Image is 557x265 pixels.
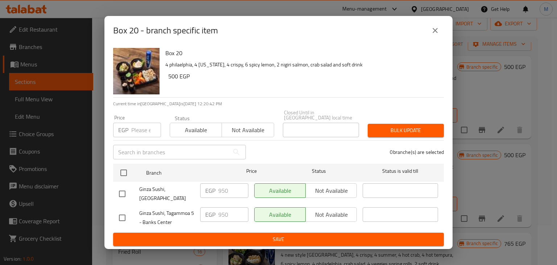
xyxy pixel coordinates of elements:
p: EGP [118,126,128,134]
span: Ginza Sushi, Tagammoa 5 - Banks Center [139,209,194,227]
span: Available [173,125,219,135]
span: Status [281,167,357,176]
span: Status is valid till [363,167,438,176]
button: Available [170,123,222,137]
h2: Box 20 - branch specific item [113,25,218,36]
h6: 500 EGP [168,71,438,81]
span: Price [227,167,276,176]
span: Save [119,235,438,244]
p: 4 philaelphia, 4 [US_STATE], 4 crispy, 6 spicy lemon, 2 nigiri salmon, crab salad and soft drink [165,60,438,69]
span: Not available [225,125,271,135]
span: Ginza Sushi, [GEOGRAPHIC_DATA] [139,185,194,203]
input: Search in branches [113,145,229,159]
span: Branch [146,168,222,178]
p: EGP [205,210,215,219]
button: close [426,22,444,39]
p: 0 branche(s) are selected [390,148,444,156]
p: Current time in [GEOGRAPHIC_DATA] is [DATE] 12:20:42 PM [113,101,444,107]
img: Box 20 [113,48,160,94]
button: Not available [222,123,274,137]
button: Bulk update [368,124,444,137]
input: Please enter price [218,183,248,198]
p: EGP [205,186,215,195]
button: Save [113,233,444,246]
input: Please enter price [131,123,161,137]
span: Bulk update [374,126,438,135]
input: Please enter price [218,207,248,222]
h6: Box 20 [165,48,438,58]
